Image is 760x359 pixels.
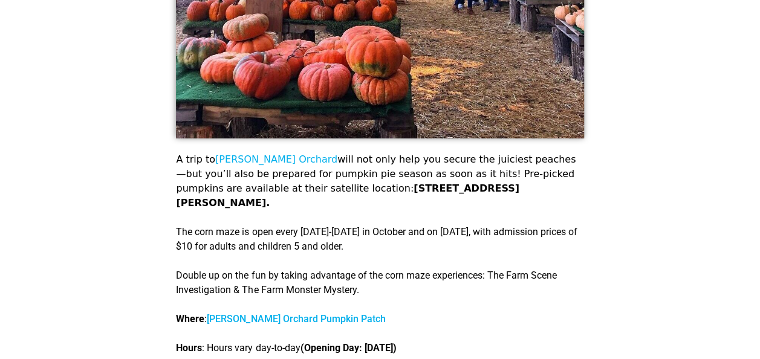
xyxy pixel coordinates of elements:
strong: Where [176,313,204,325]
a: [PERSON_NAME] Orchard [215,154,337,165]
strong: (Opening Day: [DATE]) [300,342,396,354]
strong: Hours [176,342,202,354]
span: A trip to will not only help you secure the juiciest peaches—but you’ll also be prepared for pump... [176,154,576,209]
p: : [176,312,583,326]
p: : Hours vary day-to-day [176,341,583,355]
p: The corn maze is open every [DATE]-[DATE] in October and on [DATE], with admission prices of $10 ... [176,225,583,254]
a: [PERSON_NAME] Orchard Pumpkin Patch [207,313,385,325]
p: Double up on the fun by taking advantage of the corn maze experiences: The Farm Scene Investigati... [176,268,583,297]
